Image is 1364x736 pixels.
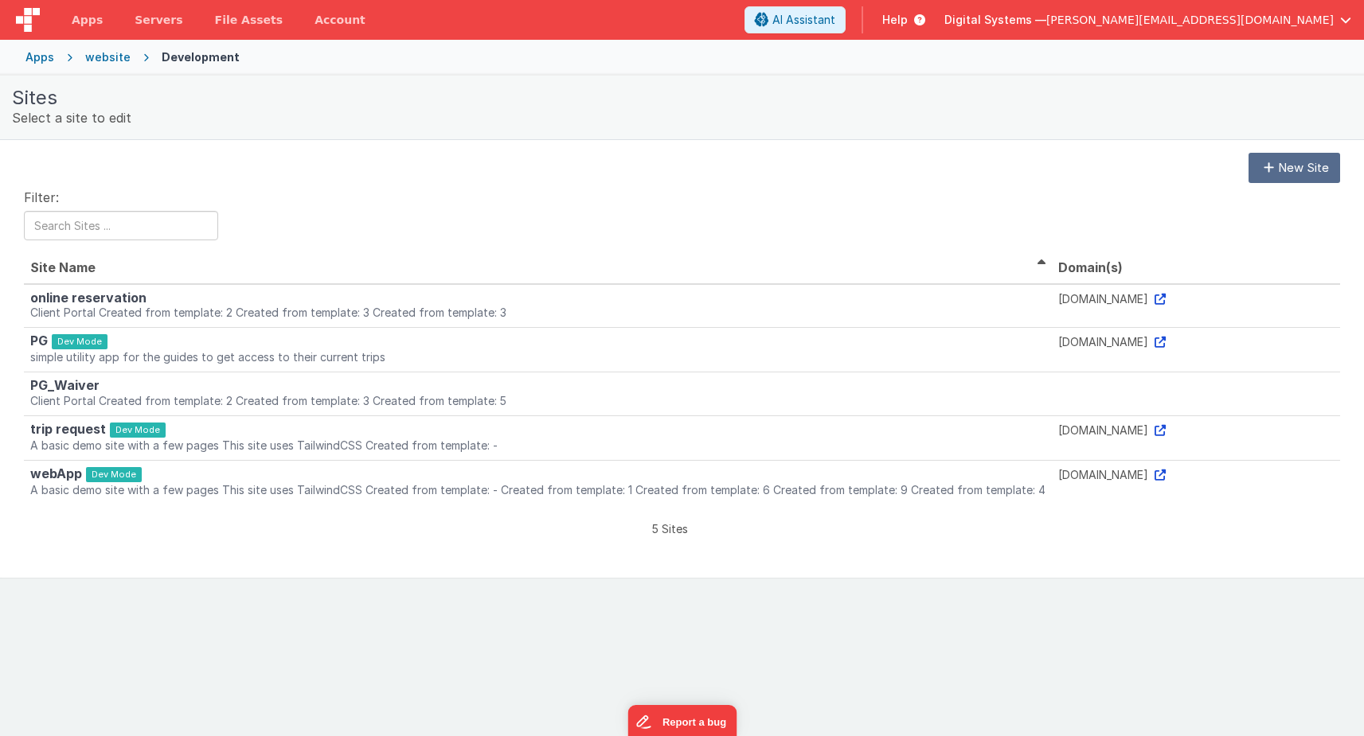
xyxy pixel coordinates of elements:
[86,467,142,482] span: Dev Mode
[110,423,166,438] span: Dev Mode
[745,6,846,33] button: AI Assistant
[30,349,1045,365] p: simple utility app for the guides to get access to their current trips
[162,49,240,65] div: Development
[30,421,106,437] strong: trip request
[30,333,48,349] strong: PG
[215,12,283,28] span: File Assets
[72,12,103,28] span: Apps
[12,88,1352,108] h1: Sites
[1249,153,1340,182] button: New Site
[12,108,1352,127] div: Select a site to edit
[772,12,835,28] span: AI Assistant
[30,465,82,481] strong: webApp
[1058,334,1334,350] p: [DOMAIN_NAME]
[30,305,1045,321] p: Client Portal Created from template: 2 Created from template: 3 Created from template: 3
[30,393,1045,409] p: Client Portal Created from template: 2 Created from template: 3 Created from template: 5
[1058,291,1334,307] p: [DOMAIN_NAME]
[1058,259,1123,275] span: Domain(s)
[135,12,182,28] span: Servers
[882,12,908,28] span: Help
[30,482,1045,498] p: A basic demo site with a few pages This site uses TailwindCSS Created from template: - Created fr...
[24,188,59,207] label: Filter:
[30,438,1045,454] p: A basic demo site with a few pages This site uses TailwindCSS Created from template: -
[30,259,96,275] span: Site Name
[52,334,107,349] span: Dev Mode
[25,49,54,65] div: Apps
[85,49,131,65] div: website
[1058,467,1334,483] p: [DOMAIN_NAME]
[944,12,1046,28] span: Digital Systems —
[1046,12,1334,28] span: [PERSON_NAME][EMAIL_ADDRESS][DOMAIN_NAME]
[944,12,1351,28] button: Digital Systems — [PERSON_NAME][EMAIL_ADDRESS][DOMAIN_NAME]
[24,211,218,240] input: Search Sites ...
[1058,423,1334,438] p: [DOMAIN_NAME]
[30,377,100,393] strong: PG_Waiver
[24,520,1316,537] p: 5 Sites
[30,290,147,306] strong: online reservation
